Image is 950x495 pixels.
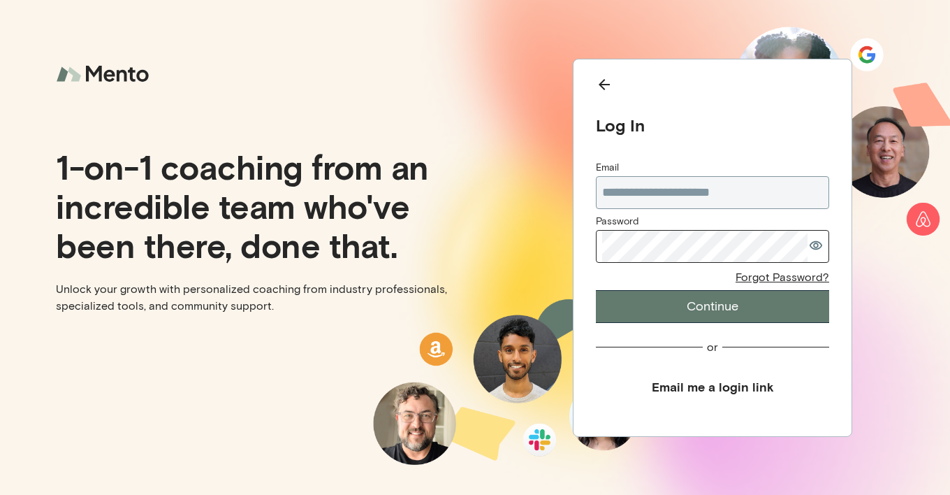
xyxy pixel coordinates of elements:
[596,115,829,136] div: Log In
[602,231,807,262] input: Password
[596,76,829,98] button: Back
[596,290,829,323] button: Continue
[736,270,829,285] div: Forgot Password?
[56,281,464,315] p: Unlock your growth with personalized coaching from industry professionals, specialized tools, and...
[596,371,829,403] button: Email me a login link
[707,340,718,354] div: or
[596,215,829,229] div: Password
[56,56,154,93] img: logo
[56,147,464,264] p: 1-on-1 coaching from an incredible team who've been there, done that.
[596,161,829,175] div: Email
